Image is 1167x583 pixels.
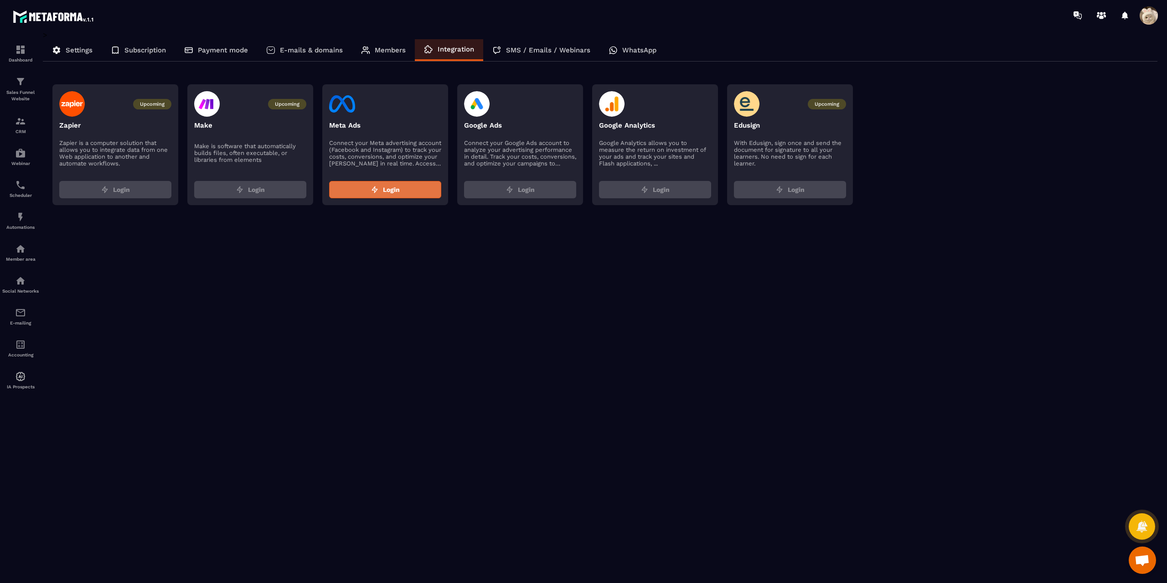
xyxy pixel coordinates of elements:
[15,116,26,127] img: formation
[438,45,474,53] p: Integration
[2,37,39,69] a: formationformationDashboard
[1129,547,1156,574] div: Open chat
[43,31,1158,219] div: >
[734,139,846,167] p: With Edusign, sign once and send the document for signature to all your learners. No need to sign...
[2,300,39,332] a: emailemailE-mailing
[2,129,39,134] p: CRM
[808,99,846,109] span: Upcoming
[2,141,39,173] a: automationsautomationsWebinar
[371,186,378,193] img: zap.8ac5aa27.svg
[2,193,39,198] p: Scheduler
[464,91,490,117] img: google-ads-logo.4cdbfafa.svg
[2,69,39,109] a: formationformationSales Funnel Website
[329,181,441,198] button: Login
[329,139,441,167] p: Connect your Meta advertising account (Facebook and Instagram) to track your costs, conversions, ...
[2,225,39,230] p: Automations
[2,268,39,300] a: social-networksocial-networkSocial Networks
[113,185,130,194] span: Login
[194,91,220,117] img: make-logo.47d65c36.svg
[599,181,711,198] button: Login
[15,275,26,286] img: social-network
[734,181,846,198] button: Login
[464,121,576,129] p: Google Ads
[15,307,26,318] img: email
[622,46,656,54] p: WhatsApp
[2,57,39,62] p: Dashboard
[464,139,576,167] p: Connect your Google Ads account to analyze your advertising performance in detail. Track your cos...
[2,237,39,268] a: automationsautomationsMember area
[506,46,590,54] p: SMS / Emails / Webinars
[198,46,248,54] p: Payment mode
[59,181,171,198] button: Login
[15,371,26,382] img: automations
[734,91,760,117] img: edusign-logo.5fe905fa.svg
[124,46,166,54] p: Subscription
[2,173,39,205] a: schedulerschedulerScheduler
[383,185,400,194] span: Login
[776,186,783,193] img: zap.8ac5aa27.svg
[329,121,441,129] p: Meta Ads
[329,91,355,117] img: facebook-logo.eb727249.svg
[15,76,26,87] img: formation
[734,121,846,129] p: Edusign
[2,320,39,325] p: E-mailing
[15,243,26,254] img: automations
[599,121,711,129] p: Google Analytics
[13,8,95,25] img: logo
[15,180,26,191] img: scheduler
[15,148,26,159] img: automations
[2,205,39,237] a: automationsautomationsAutomations
[2,384,39,389] p: IA Prospects
[375,46,406,54] p: Members
[2,161,39,166] p: Webinar
[599,139,711,167] p: Google Analytics allows you to measure the return on investment of your ads and track your sites ...
[248,185,265,194] span: Login
[2,289,39,294] p: Social Networks
[194,181,306,198] button: Login
[280,46,343,54] p: E-mails & domains
[59,91,85,117] img: zapier-logo.003d59f5.svg
[15,212,26,222] img: automations
[641,186,648,193] img: zap.8ac5aa27.svg
[268,99,306,109] span: Upcoming
[788,185,805,194] span: Login
[59,139,171,167] p: Zapier is a computer solution that allows you to integrate data from one Web application to anoth...
[506,186,513,193] img: zap.8ac5aa27.svg
[194,143,306,163] p: Make is software that automatically builds files, often executable, or libraries from elements
[2,109,39,141] a: formationformationCRM
[2,332,39,364] a: accountantaccountantAccounting
[194,121,306,129] p: Make
[15,339,26,350] img: accountant
[464,181,576,198] button: Login
[653,185,670,194] span: Login
[66,46,93,54] p: Settings
[133,99,171,109] span: Upcoming
[15,44,26,55] img: formation
[236,186,243,193] img: zap.8ac5aa27.svg
[518,185,535,194] span: Login
[2,257,39,262] p: Member area
[59,121,171,129] p: Zapier
[2,89,39,102] p: Sales Funnel Website
[101,186,108,193] img: zap.8ac5aa27.svg
[2,352,39,357] p: Accounting
[599,91,625,117] img: google-analytics-logo.594682c4.svg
